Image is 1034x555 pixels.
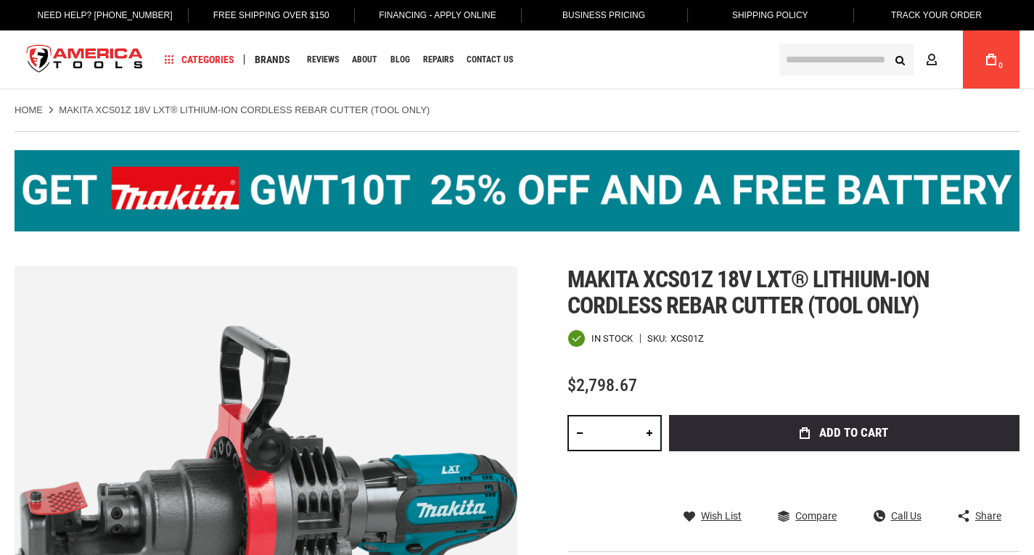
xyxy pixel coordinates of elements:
span: Brands [255,54,290,65]
div: Availability [567,329,633,348]
a: Brands [248,50,297,70]
img: America Tools [15,33,155,87]
span: Makita xcs01z 18v lxt® lithium-ion cordless rebar cutter (tool only) [567,266,930,319]
a: Categories [158,50,241,70]
span: Share [975,511,1001,521]
iframe: Secure express checkout frame [666,456,1022,498]
span: Reviews [307,55,339,64]
span: Shipping Policy [732,10,808,20]
a: Compare [778,509,837,522]
div: XCS01Z [670,334,704,343]
span: Wish List [701,511,742,521]
span: Add to Cart [819,427,888,439]
span: In stock [591,334,633,343]
span: Call Us [891,511,922,521]
span: 0 [998,62,1003,70]
span: Blog [390,55,410,64]
span: About [352,55,377,64]
a: Blog [384,50,417,70]
a: Reviews [300,50,345,70]
img: BOGO: Buy the Makita® XGT IMpact Wrench (GWT10T), get the BL4040 4ah Battery FREE! [15,150,1019,231]
a: Wish List [684,509,742,522]
span: Repairs [423,55,454,64]
button: Search [886,46,914,73]
a: Home [15,104,43,117]
span: Compare [795,511,837,521]
span: Categories [165,54,234,65]
strong: SKU [647,334,670,343]
strong: MAKITA XCS01Z 18V LXT® LITHIUM-ION CORDLESS REBAR CUTTER (TOOL ONLY) [59,104,430,115]
span: $2,798.67 [567,375,637,395]
span: Contact Us [467,55,513,64]
a: Contact Us [460,50,520,70]
a: About [345,50,384,70]
button: Add to Cart [669,415,1019,451]
a: 0 [977,30,1005,89]
a: Repairs [417,50,460,70]
a: Call Us [874,509,922,522]
a: store logo [15,33,155,87]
